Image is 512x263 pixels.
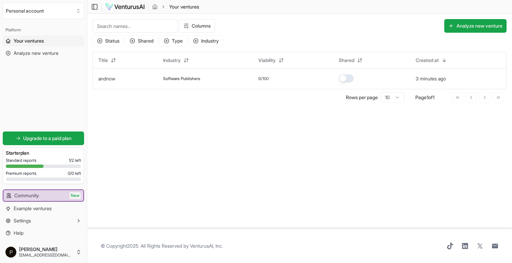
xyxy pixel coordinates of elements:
[6,158,36,163] span: Standard reports
[14,192,39,199] span: Community
[3,131,84,145] a: Upgrade to a paid plan
[3,25,84,35] div: Platform
[105,3,145,11] img: logo
[163,57,181,64] span: Industry
[69,158,81,163] span: 1 / 2 left
[23,135,71,142] span: Upgrade to a paid plan
[98,76,115,81] a: andnow
[346,94,378,101] p: Rows per page
[169,3,199,10] span: Your ventures
[416,75,446,82] button: 3 minutes ago
[14,37,44,44] span: Your ventures
[125,35,158,46] button: Shared
[14,217,31,224] span: Settings
[93,35,124,46] button: Status
[3,215,84,226] button: Settings
[3,203,84,214] a: Example ventures
[261,76,269,81] span: /100
[19,246,73,252] span: [PERSON_NAME]
[152,3,199,10] nav: breadcrumb
[69,192,81,199] span: New
[258,57,276,64] span: Viability
[428,94,433,100] span: of
[94,55,120,66] button: Title
[415,94,427,100] span: Page
[3,228,84,238] a: Help
[163,76,200,81] span: Software Publishers
[190,243,222,249] a: VenturusAI, Inc
[3,35,84,46] a: Your ventures
[179,19,215,33] button: Columns
[416,57,439,64] span: Created at
[98,57,108,64] span: Title
[6,171,36,176] span: Premium reports
[14,205,52,212] span: Example ventures
[433,94,434,100] span: 1
[3,244,84,260] button: [PERSON_NAME][EMAIL_ADDRESS][DOMAIN_NAME]
[14,50,59,57] span: Analyze new venture
[339,57,354,64] span: Shared
[258,76,261,81] span: 0
[412,55,451,66] button: Created at
[68,171,81,176] span: 0 / 0 left
[189,35,223,46] button: Industry
[159,35,187,46] button: Type
[335,55,367,66] button: Shared
[3,48,84,59] a: Analyze new venture
[3,190,83,201] a: CommunityNew
[6,150,81,156] h3: Starter plan
[427,94,428,100] span: 1
[14,230,23,236] span: Help
[19,252,73,258] span: [EMAIL_ADDRESS][DOMAIN_NAME]
[98,75,115,82] button: andnow
[93,19,178,33] input: Search names...
[159,55,193,66] button: Industry
[3,3,84,19] button: Select an organization
[254,55,288,66] button: Viability
[444,19,507,33] button: Analyze new venture
[5,247,16,258] img: ALV-UjXAJngHXsJUHZbYG_jOP_TnBa_8N4UslIZGUzoXw0UOY4VustAGr3-7bCBC2qg--V42jOMu0wNn9lgWisSBidASfitqt...
[101,243,223,249] span: © Copyright 2025 . All Rights Reserved by .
